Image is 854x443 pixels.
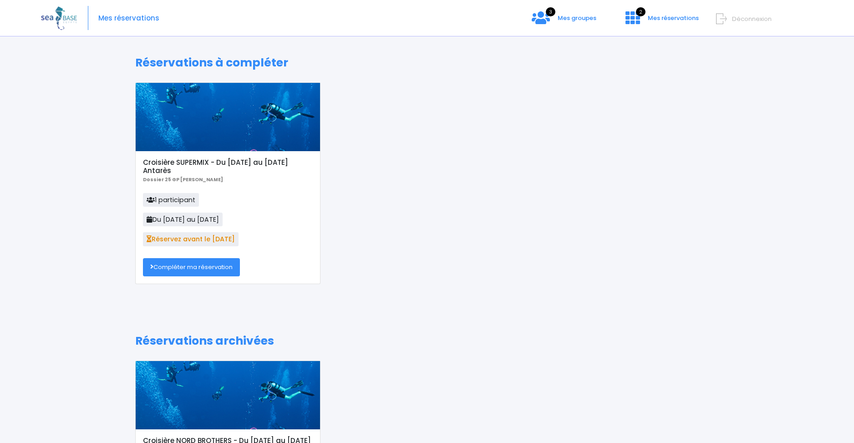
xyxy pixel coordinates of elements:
[143,232,239,246] span: Réservez avant le [DATE]
[546,7,555,16] span: 3
[732,15,772,23] span: Déconnexion
[143,176,223,183] b: Dossier 25 GP [PERSON_NAME]
[135,56,719,70] h1: Réservations à compléter
[143,258,240,276] a: Compléter ma réservation
[143,158,313,175] h5: Croisière SUPERMIX - Du [DATE] au [DATE] Antarès
[558,14,596,22] span: Mes groupes
[143,193,199,207] span: 1 participant
[618,17,704,25] a: 2 Mes réservations
[648,14,699,22] span: Mes réservations
[636,7,646,16] span: 2
[143,213,223,226] span: Du [DATE] au [DATE]
[135,334,719,348] h1: Réservations archivées
[524,17,604,25] a: 3 Mes groupes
